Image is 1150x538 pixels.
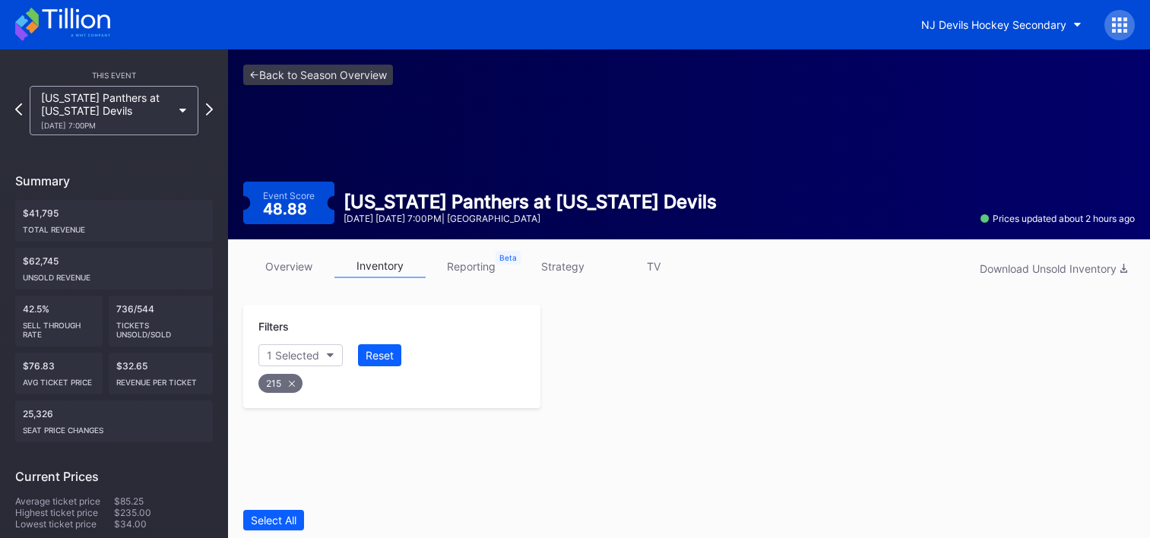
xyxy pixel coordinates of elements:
div: [DATE] [DATE] 7:00PM | [GEOGRAPHIC_DATA] [344,213,717,224]
div: seat price changes [23,419,205,435]
div: Event Score [263,190,315,201]
div: This Event [15,71,213,80]
button: 1 Selected [258,344,343,366]
div: Filters [258,320,525,333]
div: $32.65 [109,353,214,394]
div: Download Unsold Inventory [980,262,1127,275]
a: overview [243,255,334,278]
div: 736/544 [109,296,214,347]
div: Revenue per ticket [116,372,206,387]
div: [DATE] 7:00PM [41,121,172,130]
button: NJ Devils Hockey Secondary [910,11,1093,39]
a: inventory [334,255,426,278]
div: [US_STATE] Panthers at [US_STATE] Devils [41,91,172,130]
div: Summary [15,173,213,188]
div: [US_STATE] Panthers at [US_STATE] Devils [344,191,717,213]
div: 1 Selected [267,349,319,362]
div: $85.25 [114,495,213,507]
div: Current Prices [15,469,213,484]
button: Select All [243,510,304,530]
div: $34.00 [114,518,213,530]
a: reporting [426,255,517,278]
div: $41,795 [15,200,213,242]
div: Tickets Unsold/Sold [116,315,206,339]
div: 48.88 [263,201,311,217]
a: TV [608,255,699,278]
div: Sell Through Rate [23,315,95,339]
div: $62,745 [15,248,213,290]
div: 42.5% [15,296,103,347]
div: Unsold Revenue [23,267,205,282]
a: strategy [517,255,608,278]
div: Highest ticket price [15,507,114,518]
div: $235.00 [114,507,213,518]
div: Select All [251,514,296,527]
div: Reset [366,349,394,362]
div: NJ Devils Hockey Secondary [921,18,1066,31]
div: Prices updated about 2 hours ago [981,213,1135,224]
div: Average ticket price [15,495,114,507]
div: Total Revenue [23,219,205,234]
button: Download Unsold Inventory [972,258,1135,279]
button: Reset [358,344,401,366]
div: Lowest ticket price [15,518,114,530]
div: 215 [258,374,303,393]
div: Avg ticket price [23,372,95,387]
a: <-Back to Season Overview [243,65,393,85]
div: 25,326 [15,400,213,442]
div: $76.83 [15,353,103,394]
